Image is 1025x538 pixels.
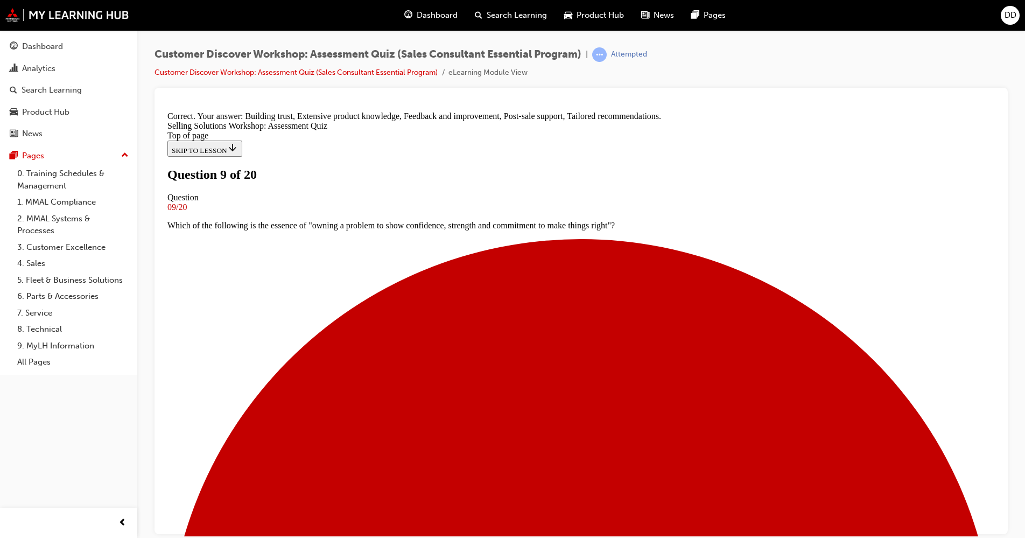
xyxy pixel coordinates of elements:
a: 1. MMAL Compliance [13,194,133,211]
a: Customer Discover Workshop: Assessment Quiz (Sales Consultant Essential Program) [155,68,438,77]
a: guage-iconDashboard [396,4,466,26]
span: SKIP TO LESSON [9,39,75,47]
span: Customer Discover Workshop: Assessment Quiz (Sales Consultant Essential Program) [155,48,581,61]
button: DashboardAnalyticsSearch LearningProduct HubNews [4,34,133,146]
span: chart-icon [10,64,18,74]
li: eLearning Module View [448,67,528,79]
a: 9. MyLH Information [13,338,133,354]
span: car-icon [10,108,18,117]
span: | [586,48,588,61]
a: 8. Technical [13,321,133,338]
span: guage-icon [404,9,412,22]
span: news-icon [641,9,649,22]
span: Pages [704,9,726,22]
img: mmal [5,8,129,22]
a: news-iconNews [633,4,683,26]
span: pages-icon [691,9,699,22]
span: guage-icon [10,42,18,52]
span: DD [1005,9,1016,22]
p: Which of the following is the essence of "owning a problem to show confidence, strength and commi... [4,114,832,123]
span: news-icon [10,129,18,139]
a: Product Hub [4,102,133,122]
a: 2. MMAL Systems & Processes [13,211,133,239]
div: News [22,128,43,140]
div: Analytics [22,62,55,75]
button: Pages [4,146,133,166]
div: Search Learning [22,84,82,96]
a: 6. Parts & Accessories [13,288,133,305]
a: Analytics [4,59,133,79]
span: search-icon [475,9,482,22]
a: Dashboard [4,37,133,57]
div: Product Hub [22,106,69,118]
button: SKIP TO LESSON [4,33,79,50]
div: Question [4,86,832,95]
a: News [4,124,133,144]
a: pages-iconPages [683,4,734,26]
div: 09/20 [4,95,832,105]
span: car-icon [564,9,572,22]
span: search-icon [10,86,17,95]
span: pages-icon [10,151,18,161]
a: 7. Service [13,305,133,322]
a: search-iconSearch Learning [466,4,556,26]
a: 0. Training Schedules & Management [13,165,133,194]
span: prev-icon [118,516,127,530]
span: Product Hub [577,9,624,22]
div: Top of page [4,24,832,33]
a: Search Learning [4,80,133,100]
a: 3. Customer Excellence [13,239,133,256]
a: All Pages [13,354,133,371]
div: Selling Solutions Workshop: Assessment Quiz [4,14,832,24]
span: Dashboard [417,9,458,22]
span: Search Learning [487,9,547,22]
a: 4. Sales [13,255,133,272]
button: DD [1001,6,1020,25]
a: 5. Fleet & Business Solutions [13,272,133,289]
div: Correct. Your answer: Building trust, Extensive product knowledge, Feedback and improvement, Post... [4,4,832,14]
div: Attempted [611,50,647,60]
div: Dashboard [22,40,63,53]
span: News [654,9,674,22]
h1: Question 9 of 20 [4,60,832,75]
a: car-iconProduct Hub [556,4,633,26]
span: learningRecordVerb_ATTEMPT-icon [592,47,607,62]
div: Pages [22,150,44,162]
span: up-icon [121,149,129,163]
